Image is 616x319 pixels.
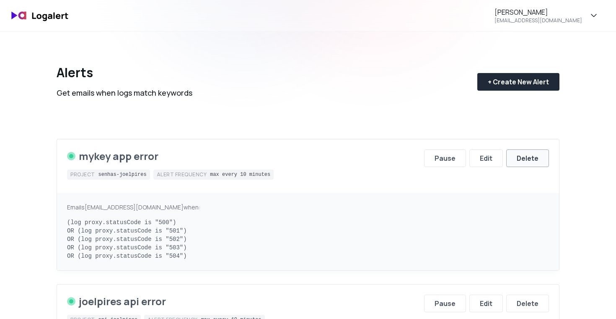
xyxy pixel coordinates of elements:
[469,295,503,312] button: Edit
[98,171,147,178] div: senhas-joelpires
[480,298,492,309] div: Edit
[488,77,549,87] div: + Create New Alert
[57,65,192,80] div: Alerts
[480,153,492,163] div: Edit
[506,149,549,167] button: Delete
[517,153,538,163] div: Delete
[67,203,549,212] div: Emails [EMAIL_ADDRESS][DOMAIN_NAME] when:
[494,17,582,24] div: [EMAIL_ADDRESS][DOMAIN_NAME]
[79,295,166,308] div: joelpires api error
[484,3,609,28] button: [PERSON_NAME][EMAIL_ADDRESS][DOMAIN_NAME]
[506,295,549,312] button: Delete
[57,87,192,99] div: Get emails when logs match keywords
[469,149,503,167] button: Edit
[7,6,74,26] img: logo
[79,149,158,163] div: mykey app error
[494,7,548,17] div: [PERSON_NAME]
[435,298,456,309] div: Pause
[517,298,538,309] div: Delete
[435,153,456,163] div: Pause
[424,149,466,167] button: Pause
[70,171,95,178] div: Project
[67,218,549,260] pre: (log proxy.statusCode is "500") OR (log proxy.statusCode is "501") OR (log proxy.statusCode is "5...
[424,295,466,312] button: Pause
[210,171,270,178] div: max every 10 minutes
[477,73,559,91] button: + Create New Alert
[157,171,207,178] div: Alert frequency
